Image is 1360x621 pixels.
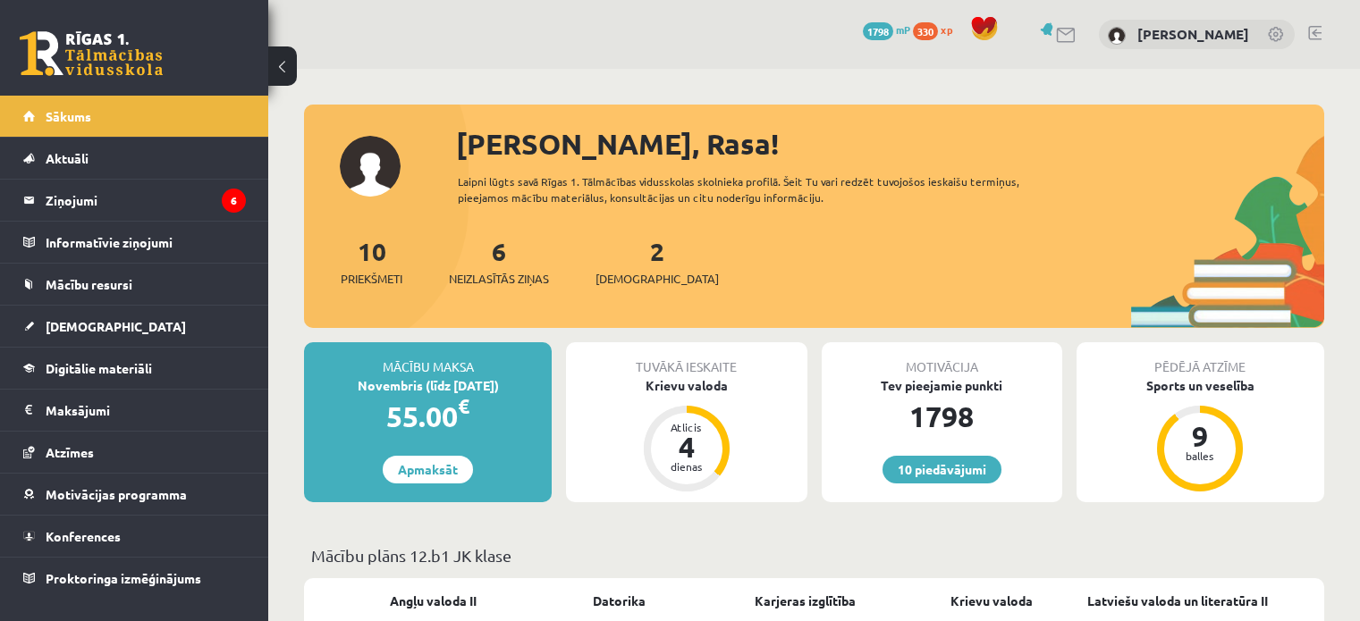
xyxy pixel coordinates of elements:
a: 2[DEMOGRAPHIC_DATA] [596,235,719,288]
div: Novembris (līdz [DATE]) [304,376,552,395]
a: [DEMOGRAPHIC_DATA] [23,306,246,347]
i: 6 [222,189,246,213]
a: Mācību resursi [23,264,246,305]
span: Digitālie materiāli [46,360,152,376]
div: 1798 [822,395,1062,438]
a: Krievu valoda Atlicis 4 dienas [566,376,807,494]
span: Konferences [46,528,121,544]
a: Digitālie materiāli [23,348,246,389]
div: 9 [1173,422,1227,450]
span: Atzīmes [46,444,94,460]
span: Sākums [46,108,91,124]
span: € [458,393,469,419]
span: xp [941,22,952,37]
div: Tuvākā ieskaite [566,342,807,376]
a: Datorika [593,592,646,610]
div: dienas [660,461,714,472]
div: Sports un veselība [1077,376,1324,395]
a: 330 xp [913,22,961,37]
a: Latviešu valoda un literatūra II [1087,592,1268,610]
a: Informatīvie ziņojumi [23,222,246,263]
span: Neizlasītās ziņas [449,270,549,288]
legend: Maksājumi [46,390,246,431]
a: Motivācijas programma [23,474,246,515]
a: Rīgas 1. Tālmācības vidusskola [20,31,163,76]
a: Sākums [23,96,246,137]
a: Maksājumi [23,390,246,431]
a: Aktuāli [23,138,246,179]
div: Laipni lūgts savā Rīgas 1. Tālmācības vidusskolas skolnieka profilā. Šeit Tu vari redzēt tuvojošo... [458,173,1070,206]
span: [DEMOGRAPHIC_DATA] [596,270,719,288]
legend: Informatīvie ziņojumi [46,222,246,263]
div: 55.00 [304,395,552,438]
a: 10Priekšmeti [341,235,402,288]
a: Apmaksāt [383,456,473,483]
div: Tev pieejamie punkti [822,376,1062,395]
a: Karjeras izglītība [755,592,856,610]
div: [PERSON_NAME], Rasa! [456,122,1324,165]
div: Pēdējā atzīme [1077,342,1324,376]
a: Ziņojumi6 [23,180,246,221]
span: 1798 [863,22,893,40]
a: 6Neizlasītās ziņas [449,235,549,288]
p: Mācību plāns 12.b1 JK klase [311,543,1317,567]
a: 10 piedāvājumi [883,456,1001,483]
legend: Ziņojumi [46,180,246,221]
div: 4 [660,432,714,461]
span: Priekšmeti [341,270,402,288]
a: Konferences [23,516,246,557]
a: Krievu valoda [950,592,1033,610]
a: [PERSON_NAME] [1137,25,1249,43]
span: Motivācijas programma [46,486,187,502]
img: Rasa Daņiļeviča [1108,27,1126,45]
div: Mācību maksa [304,342,552,376]
div: Krievu valoda [566,376,807,395]
div: Motivācija [822,342,1062,376]
a: 1798 mP [863,22,910,37]
span: [DEMOGRAPHIC_DATA] [46,318,186,334]
a: Proktoringa izmēģinājums [23,558,246,599]
span: Aktuāli [46,150,89,166]
a: Angļu valoda II [390,592,477,610]
span: Mācību resursi [46,276,132,292]
div: balles [1173,450,1227,461]
a: Sports un veselība 9 balles [1077,376,1324,494]
div: Atlicis [660,422,714,432]
a: Atzīmes [23,432,246,473]
span: mP [896,22,910,37]
span: 330 [913,22,938,40]
span: Proktoringa izmēģinājums [46,570,201,586]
